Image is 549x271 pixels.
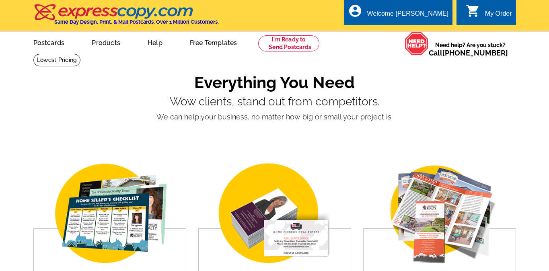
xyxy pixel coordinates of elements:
[54,19,219,25] h4: Same Day Design, Print, & Mail Postcards. Over 1 Million Customers.
[79,33,133,51] a: Products
[33,111,516,122] p: We can help your business, no matter how big or small your project is.
[21,33,78,51] a: Postcards
[466,4,480,18] i: shopping_cart
[485,10,512,21] div: My Order
[429,41,512,57] span: Need help? Are you stuck?
[405,32,429,55] img: help
[371,161,508,267] img: flyer-card.png
[41,161,178,267] img: img_postcard.png
[33,10,219,25] a: Same Day Design, Print, & Mail Postcards. Over 1 Million Customers.
[177,33,250,51] a: Free Templates
[442,49,508,57] a: [PHONE_NUMBER]
[367,10,448,21] div: Welcome [PERSON_NAME]
[135,33,175,51] a: Help
[33,73,516,92] h1: Everything You Need
[206,161,343,267] img: business-card.png
[466,9,512,19] a: shopping_cart My Order
[429,49,508,57] span: Call
[348,4,362,18] i: account_circle
[33,95,516,108] p: Wow clients, stand out from competitors.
